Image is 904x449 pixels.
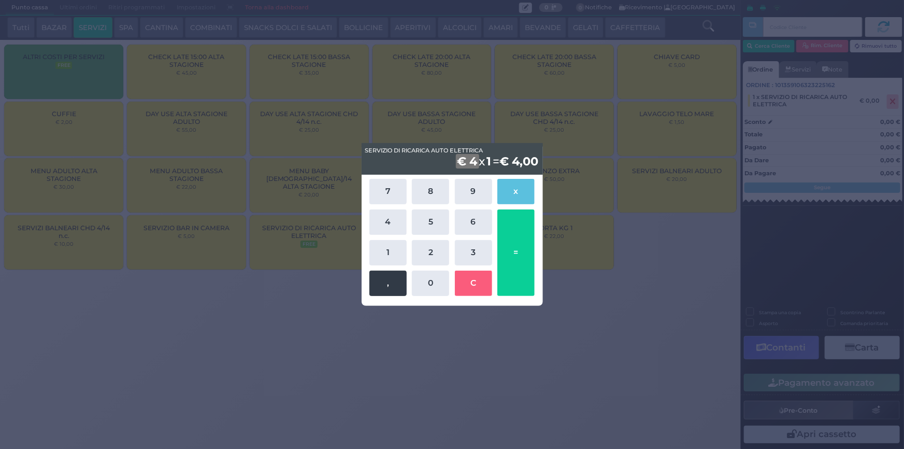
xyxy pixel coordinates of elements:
button: C [455,271,492,296]
button: 3 [455,240,492,265]
button: 4 [369,209,407,235]
button: , [369,271,407,296]
button: = [497,209,535,296]
button: 9 [455,179,492,204]
button: 8 [412,179,449,204]
b: € 4 [456,154,479,169]
span: SERVIZIO DI RICARICA AUTO ELETTRICA [365,146,483,155]
button: x [497,179,535,204]
b: € 4,00 [499,154,538,169]
button: 2 [412,240,449,265]
button: 0 [412,271,449,296]
button: 1 [369,240,407,265]
button: 7 [369,179,407,204]
div: x = [362,143,543,174]
button: 5 [412,209,449,235]
button: 6 [455,209,492,235]
b: 1 [485,154,493,169]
